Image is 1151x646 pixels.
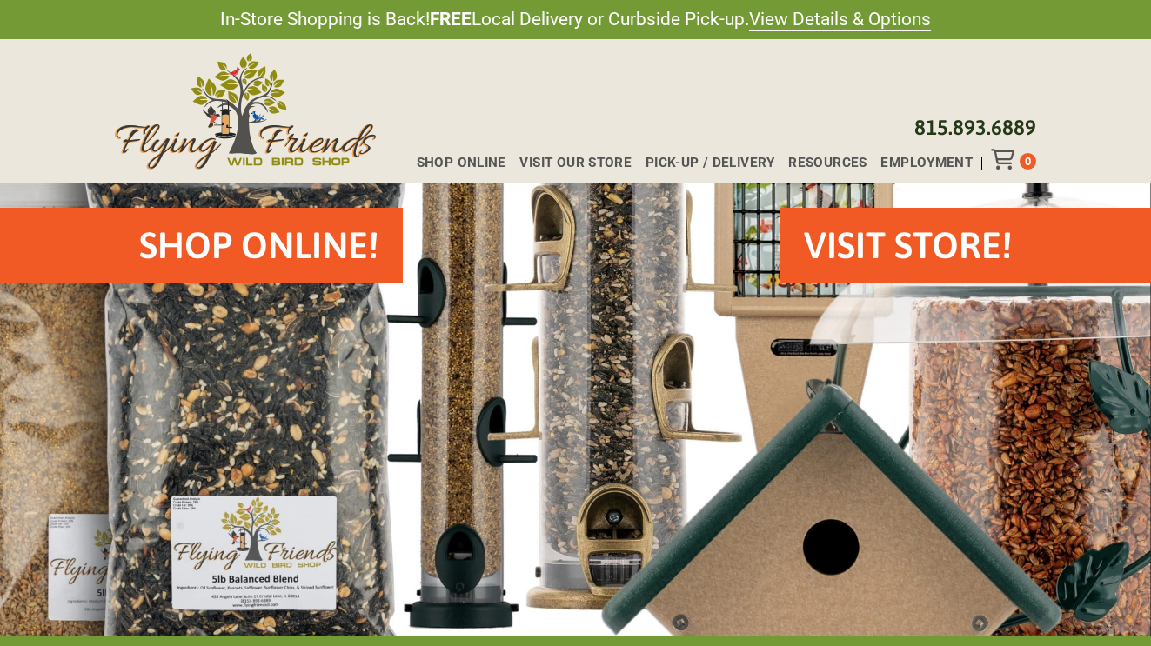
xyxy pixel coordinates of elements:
span: 0 [1025,155,1031,168]
a: Pick-up / Delivery [632,157,775,170]
a: Shop Online [403,157,506,170]
a: Visit Our Store [505,157,631,170]
span: In-Store Shopping is Back! Local Delivery or Curbside Pick-up. [220,7,931,32]
span: Pick-up / Delivery [646,157,775,170]
a: View Details & Options [749,9,931,31]
span: Resources [788,157,867,170]
h2: Shop Online! [139,220,378,271]
strong: FREE [430,9,472,30]
h2: VISIT STORE! [804,220,1012,271]
span: Visit Our Store [519,157,632,170]
span: Employment [880,157,973,170]
a: Resources [774,157,867,170]
span: Shop Online [417,157,506,170]
a: Employment [867,157,972,170]
div: Toggle Off Canvas Content [991,149,1020,170]
img: Flying Friends Wild Bird Shop Logo [115,53,376,170]
a: 815.893.6889 [914,116,1036,139]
